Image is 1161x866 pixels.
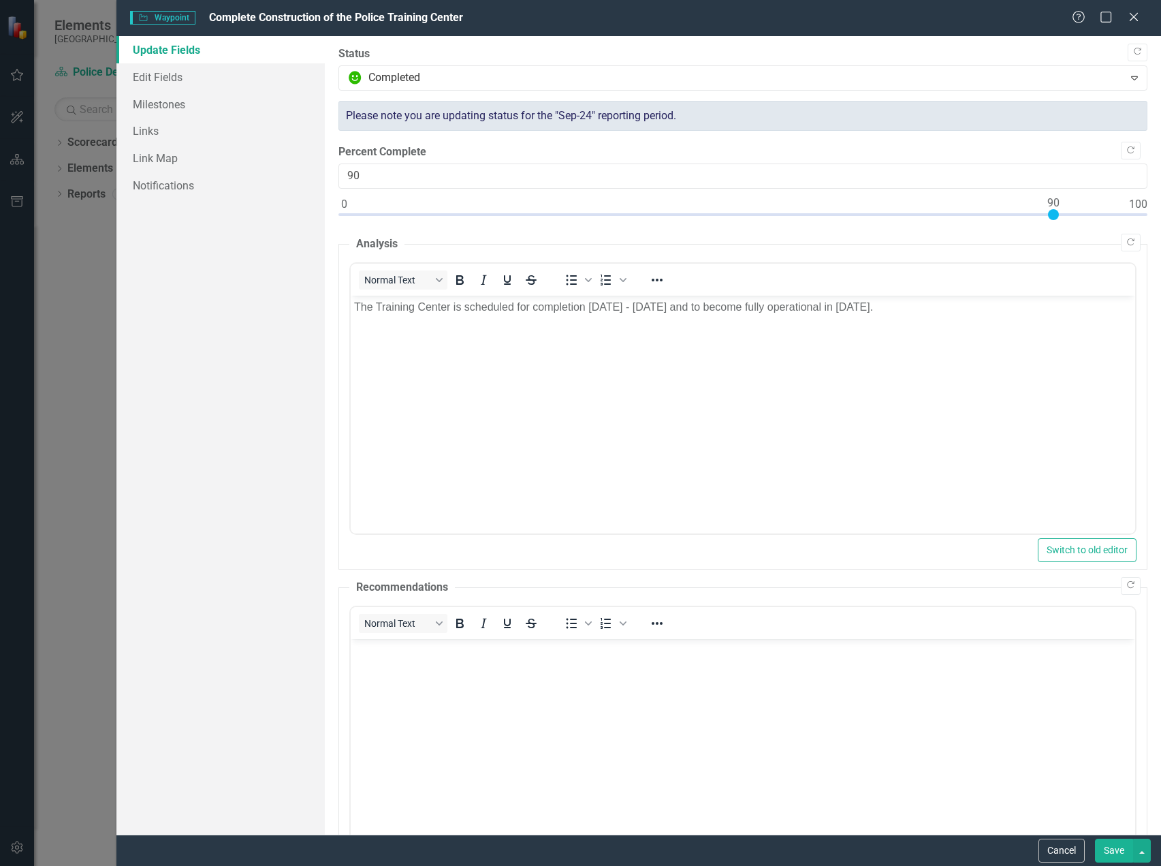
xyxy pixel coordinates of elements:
[520,270,543,290] button: Strikethrough
[359,270,447,290] button: Block Normal Text
[116,91,325,118] a: Milestones
[338,46,1147,62] label: Status
[472,270,495,290] button: Italic
[1038,538,1136,562] button: Switch to old editor
[349,580,455,596] legend: Recommendations
[116,36,325,63] a: Update Fields
[116,172,325,199] a: Notifications
[349,236,404,252] legend: Analysis
[364,618,431,629] span: Normal Text
[1095,839,1133,863] button: Save
[560,270,594,290] div: Bullet list
[646,614,669,633] button: Reveal or hide additional toolbar items
[560,614,594,633] div: Bullet list
[520,614,543,633] button: Strikethrough
[448,614,471,633] button: Bold
[472,614,495,633] button: Italic
[594,614,629,633] div: Numbered list
[116,117,325,144] a: Links
[116,144,325,172] a: Link Map
[594,270,629,290] div: Numbered list
[448,270,471,290] button: Bold
[209,11,463,24] span: Complete Construction of the Police Training Center
[338,144,1147,160] label: Percent Complete
[359,614,447,633] button: Block Normal Text
[496,270,519,290] button: Underline
[364,275,431,285] span: Normal Text
[116,63,325,91] a: Edit Fields
[351,296,1135,533] iframe: Rich Text Area
[338,101,1147,132] div: Please note you are updating status for the "Sep-24" reporting period.
[1038,839,1085,863] button: Cancel
[130,11,195,25] span: Waypoint
[646,270,669,290] button: Reveal or hide additional toolbar items
[496,614,519,633] button: Underline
